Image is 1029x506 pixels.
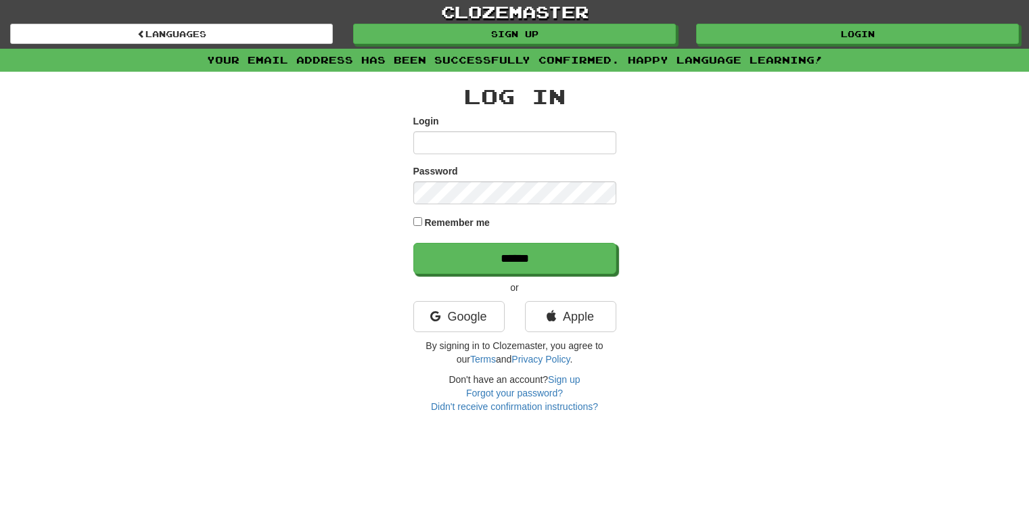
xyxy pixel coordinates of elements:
label: Remember me [424,216,490,229]
div: Don't have an account? [413,373,616,413]
a: Privacy Policy [511,354,570,365]
h2: Log In [413,85,616,108]
p: or [413,281,616,294]
a: Didn't receive confirmation instructions? [431,401,598,412]
a: Sign up [548,374,580,385]
label: Login [413,114,439,128]
a: Google [413,301,505,332]
a: Login [696,24,1019,44]
p: By signing in to Clozemaster, you agree to our and . [413,339,616,366]
a: Terms [470,354,496,365]
a: Languages [10,24,333,44]
a: Forgot your password? [466,388,563,398]
a: Sign up [353,24,676,44]
label: Password [413,164,458,178]
a: Apple [525,301,616,332]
